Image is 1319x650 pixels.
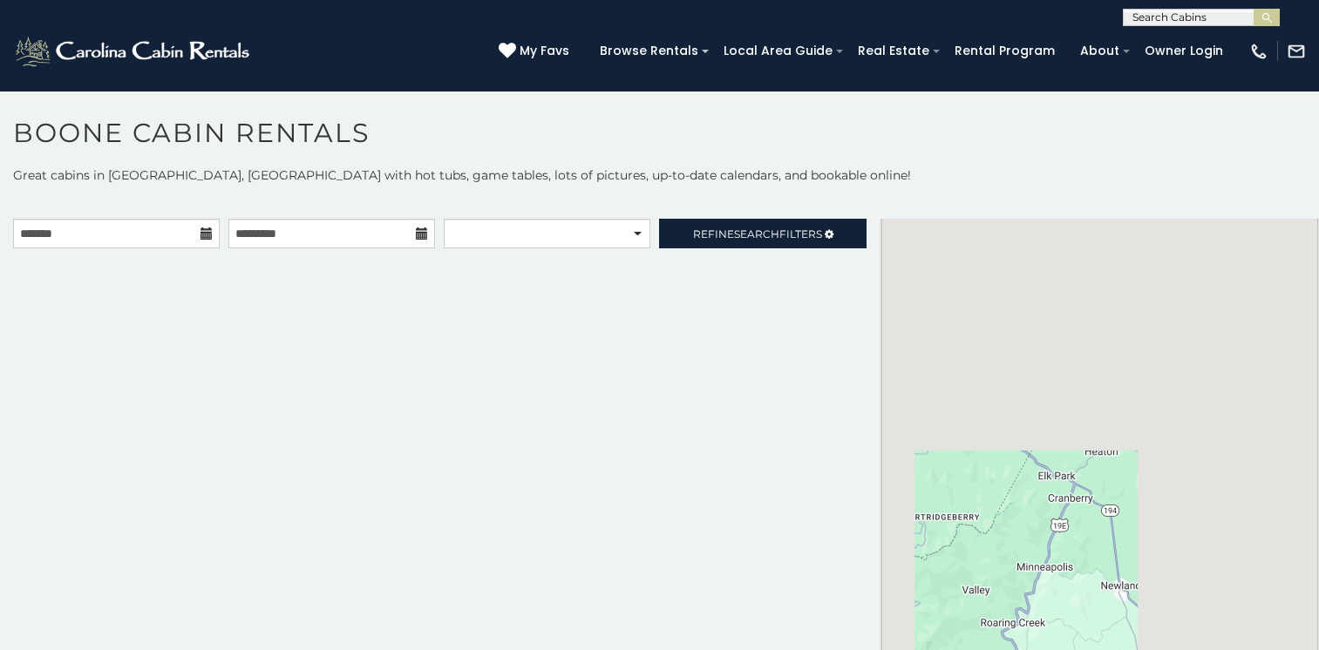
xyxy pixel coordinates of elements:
[693,227,822,240] span: Refine Filters
[849,37,938,64] a: Real Estate
[1136,37,1232,64] a: Owner Login
[1249,42,1268,61] img: phone-regular-white.png
[1071,37,1128,64] a: About
[520,42,569,60] span: My Favs
[946,37,1064,64] a: Rental Program
[659,219,866,248] a: RefineSearchFilters
[715,37,841,64] a: Local Area Guide
[13,34,255,69] img: White-1-2.png
[734,227,779,240] span: Search
[1287,42,1306,61] img: mail-regular-white.png
[499,42,574,61] a: My Favs
[591,37,707,64] a: Browse Rentals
